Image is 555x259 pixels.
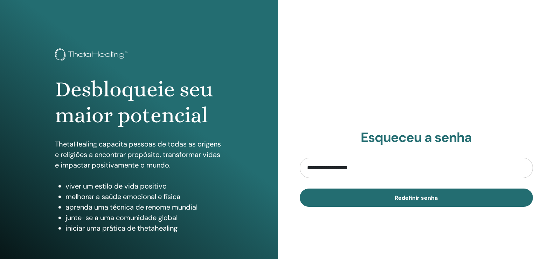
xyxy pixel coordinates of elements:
li: iniciar uma prática de thetahealing [65,223,222,233]
li: aprenda uma técnica de renome mundial [65,202,222,212]
li: melhorar a saúde emocional e física [65,191,222,202]
li: junte-se a uma comunidade global [65,212,222,223]
li: viver um estilo de vida positivo [65,181,222,191]
button: Redefinir senha [300,189,533,207]
h1: Desbloqueie seu maior potencial [55,76,222,129]
h2: Esqueceu a senha [300,130,533,146]
p: ThetaHealing capacita pessoas de todas as origens e religiões a encontrar propósito, transformar ... [55,139,222,170]
span: Redefinir senha [395,194,438,202]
